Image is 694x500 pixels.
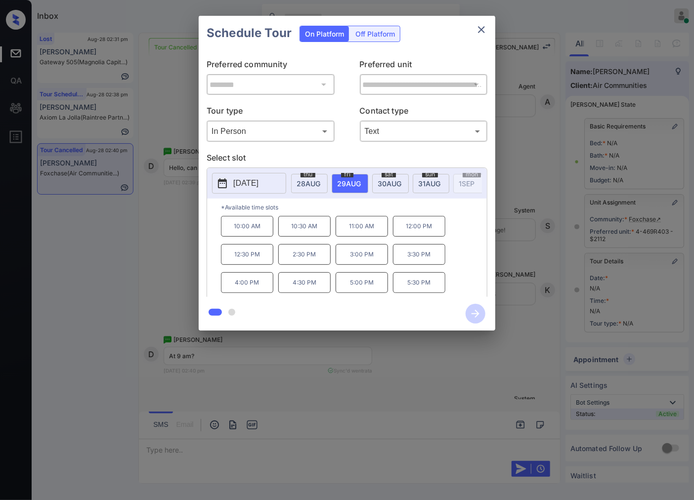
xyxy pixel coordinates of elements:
h2: Schedule Tour [199,16,300,50]
button: close [472,20,491,40]
p: 3:00 PM [336,244,388,265]
p: 5:30 PM [393,272,445,293]
button: [DATE] [212,173,286,194]
p: 10:30 AM [278,216,331,237]
span: thu [301,171,315,177]
span: sun [422,171,438,177]
div: date-select [413,174,449,193]
p: Preferred unit [360,58,488,74]
div: Text [362,123,485,139]
button: btn-next [460,301,491,327]
span: sat [382,171,396,177]
p: *Available time slots [221,199,487,216]
span: 28 AUG [297,179,320,188]
p: 3:30 PM [393,244,445,265]
div: On Platform [300,26,349,42]
p: 10:00 AM [221,216,273,237]
div: In Person [209,123,332,139]
p: Select slot [207,152,487,167]
span: 29 AUG [337,179,361,188]
p: [DATE] [233,177,259,189]
p: 12:30 PM [221,244,273,265]
p: 12:00 PM [393,216,445,237]
p: 4:00 PM [221,272,273,293]
div: Off Platform [350,26,400,42]
p: 4:30 PM [278,272,331,293]
p: 5:00 PM [336,272,388,293]
div: date-select [291,174,328,193]
div: date-select [332,174,368,193]
div: date-select [372,174,409,193]
span: 31 AUG [418,179,440,188]
p: Contact type [360,105,488,121]
p: Preferred community [207,58,335,74]
span: 30 AUG [378,179,401,188]
p: Tour type [207,105,335,121]
p: 11:00 AM [336,216,388,237]
p: 2:30 PM [278,244,331,265]
span: fri [341,171,353,177]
